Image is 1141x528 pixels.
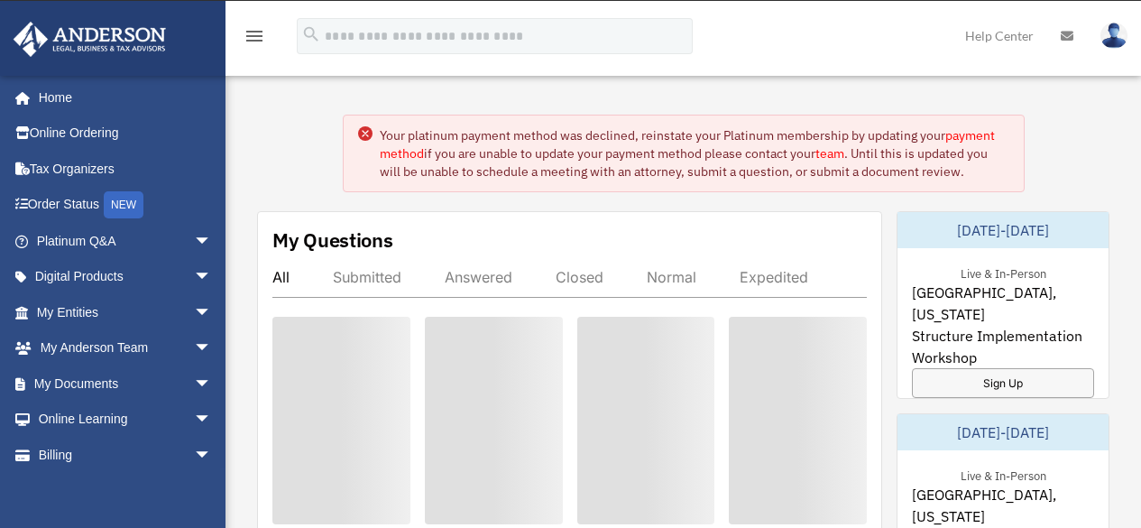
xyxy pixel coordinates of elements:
[912,484,1094,527] span: [GEOGRAPHIC_DATA], [US_STATE]
[8,22,171,57] img: Anderson Advisors Platinum Portal
[104,191,143,218] div: NEW
[13,259,239,295] a: Digital Productsarrow_drop_down
[13,294,239,330] a: My Entitiesarrow_drop_down
[912,325,1094,368] span: Structure Implementation Workshop
[13,223,239,259] a: Platinum Q&Aarrow_drop_down
[380,126,1009,181] div: Your platinum payment method was declined, reinstate your Platinum membership by updating your if...
[244,25,265,47] i: menu
[13,187,239,224] a: Order StatusNEW
[13,437,239,473] a: Billingarrow_drop_down
[380,127,995,162] a: payment method
[333,268,401,286] div: Submitted
[13,330,239,366] a: My Anderson Teamarrow_drop_down
[13,402,239,438] a: Online Learningarrow_drop_down
[897,212,1109,248] div: [DATE]-[DATE]
[244,32,265,47] a: menu
[556,268,603,286] div: Closed
[194,330,230,367] span: arrow_drop_down
[13,366,239,402] a: My Documentsarrow_drop_down
[13,79,230,116] a: Home
[194,259,230,296] span: arrow_drop_down
[194,402,230,439] span: arrow_drop_down
[301,24,321,44] i: search
[445,268,512,286] div: Answered
[912,368,1094,398] a: Sign Up
[13,116,239,152] a: Online Ordering
[912,282,1094,325] span: [GEOGRAPHIC_DATA], [US_STATE]
[194,294,230,331] span: arrow_drop_down
[897,414,1109,450] div: [DATE]-[DATE]
[272,227,393,254] div: My Questions
[194,366,230,403] span: arrow_drop_down
[194,223,230,260] span: arrow_drop_down
[194,437,230,474] span: arrow_drop_down
[740,268,808,286] div: Expedited
[13,151,239,187] a: Tax Organizers
[1100,23,1127,49] img: User Pic
[946,465,1061,484] div: Live & In-Person
[815,145,844,162] a: team
[946,263,1061,282] div: Live & In-Person
[647,268,696,286] div: Normal
[272,268,290,286] div: All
